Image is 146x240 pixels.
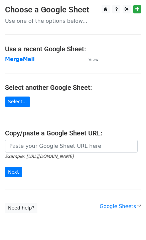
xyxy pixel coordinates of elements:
iframe: Chat Widget [113,208,146,240]
h4: Select another Google Sheet: [5,83,141,92]
p: Use one of the options below... [5,17,141,24]
h4: Use a recent Google Sheet: [5,45,141,53]
a: MergeMail [5,56,35,62]
h3: Choose a Google Sheet [5,5,141,15]
small: View [89,57,99,62]
small: Example: [URL][DOMAIN_NAME] [5,154,74,159]
a: Need help? [5,203,37,213]
a: Google Sheets [100,203,141,209]
input: Paste your Google Sheet URL here [5,140,138,153]
input: Next [5,167,22,177]
h4: Copy/paste a Google Sheet URL: [5,129,141,137]
a: View [82,56,99,62]
a: Select... [5,97,30,107]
